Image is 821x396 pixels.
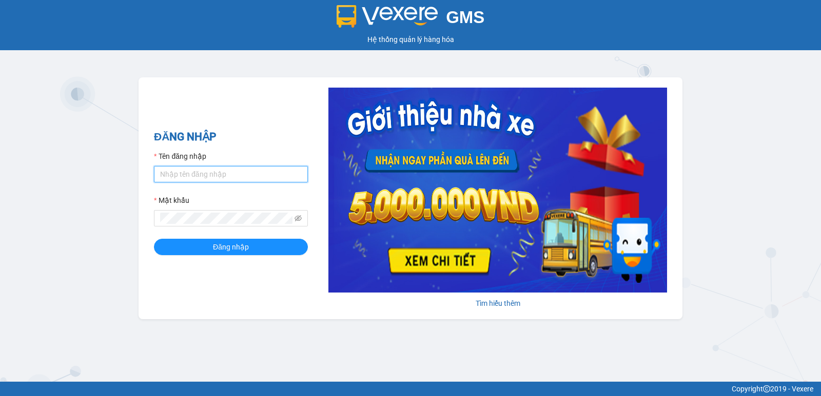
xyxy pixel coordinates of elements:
[446,8,484,27] span: GMS
[154,151,206,162] label: Tên đăng nhập
[8,383,813,394] div: Copyright 2019 - Vexere
[3,34,818,45] div: Hệ thống quản lý hàng hóa
[328,88,667,293] img: banner-0
[154,166,308,182] input: Tên đăng nhập
[328,298,667,309] div: Tìm hiểu thêm
[213,241,249,253] span: Đăng nhập
[337,15,485,24] a: GMS
[154,239,308,255] button: Đăng nhập
[154,195,189,206] label: Mật khẩu
[295,215,302,222] span: eye-invisible
[154,129,308,145] h2: ĐĂNG NHẬP
[337,5,438,28] img: logo 2
[160,213,292,224] input: Mật khẩu
[763,385,770,392] span: copyright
